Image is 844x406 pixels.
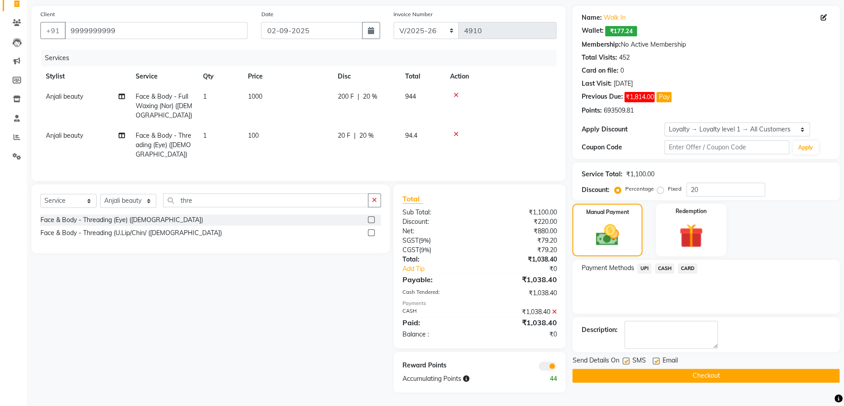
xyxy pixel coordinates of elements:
[354,131,356,140] span: |
[656,92,672,102] button: Pay
[163,193,368,207] input: Search or Scan
[480,288,564,298] div: ₹1,038.40
[65,22,247,39] input: Search by Name/Mobile/Email/Code
[581,106,601,115] div: Points:
[480,227,564,236] div: ₹880.00
[396,236,480,245] div: ( )
[243,66,332,87] th: Price
[405,92,416,100] span: 944
[632,356,645,367] span: SMS
[581,66,618,75] div: Card on file:
[46,92,83,100] span: Anjali beauty
[480,245,564,255] div: ₹79.20
[338,92,354,101] span: 200 F
[676,207,707,215] label: Redemption
[581,170,622,179] div: Service Total:
[396,330,480,339] div: Balance :
[136,92,192,119] span: Face & Body - Full Waxing (Nor) ([DEMOGRAPHIC_DATA])
[40,228,222,238] div: Face & Body - Threading (U.Lip/Chin/ ([DEMOGRAPHIC_DATA])
[572,369,840,383] button: Checkout
[248,131,259,140] span: 100
[664,140,789,154] input: Enter Offer / Coupon Code
[332,66,400,87] th: Disc
[400,66,445,87] th: Total
[41,50,563,66] div: Services
[655,263,674,274] span: CASH
[624,92,654,102] span: ₹1,814.00
[363,92,377,101] span: 20 %
[581,263,634,273] span: Payment Methods
[494,264,564,274] div: ₹0
[445,66,557,87] th: Action
[40,22,66,39] button: +91
[359,131,374,140] span: 20 %
[396,361,480,371] div: Reward Points
[396,255,480,264] div: Total:
[396,288,480,298] div: Cash Tendered:
[402,194,423,204] span: Total
[396,227,480,236] div: Net:
[40,215,203,225] div: Face & Body - Threading (Eye) ([DEMOGRAPHIC_DATA])
[581,92,623,102] div: Previous Due:
[662,356,677,367] span: Email
[480,274,564,285] div: ₹1,038.40
[402,246,419,254] span: CGST
[396,374,521,384] div: Accumulating Points
[572,356,619,367] span: Send Details On
[678,263,697,274] span: CARD
[261,10,273,18] label: Date
[672,221,711,251] img: _gift.svg
[338,131,350,140] span: 20 F
[603,106,633,115] div: 693509.81
[421,246,429,253] span: 9%
[480,317,564,328] div: ₹1,038.40
[613,79,632,88] div: [DATE]
[40,66,130,87] th: Stylist
[480,217,564,227] div: ₹220.00
[396,245,480,255] div: ( )
[203,92,207,100] span: 1
[396,208,480,217] div: Sub Total:
[480,208,564,217] div: ₹1,100.00
[198,66,243,87] th: Qty
[603,13,625,22] a: Walk In
[46,131,83,140] span: Anjali beauty
[480,307,564,317] div: ₹1,038.40
[396,264,494,274] a: Add Tip
[393,10,433,18] label: Invoice Number
[396,217,480,227] div: Discount:
[793,141,818,154] button: Apply
[667,185,681,193] label: Fixed
[581,79,611,88] div: Last Visit:
[581,185,609,195] div: Discount:
[581,26,603,36] div: Wallet:
[581,125,664,134] div: Apply Discount
[358,92,359,101] span: |
[581,143,664,152] div: Coupon Code
[480,330,564,339] div: ₹0
[605,26,637,36] span: ₹177.24
[420,237,429,244] span: 9%
[581,53,617,62] div: Total Visits:
[480,236,564,245] div: ₹79.20
[136,131,191,158] span: Face & Body - Threading (Eye) ([DEMOGRAPHIC_DATA])
[130,66,198,87] th: Service
[396,307,480,317] div: CASH
[619,53,629,62] div: 452
[248,92,262,100] span: 1000
[588,222,626,249] img: _cash.svg
[625,185,654,193] label: Percentage
[581,325,617,335] div: Description:
[626,170,654,179] div: ₹1,100.00
[620,66,623,75] div: 0
[581,13,601,22] div: Name:
[402,236,419,244] span: SGST
[480,255,564,264] div: ₹1,038.40
[396,317,480,328] div: Paid:
[581,40,831,49] div: No Active Membership
[637,263,651,274] span: UPI
[203,131,207,140] span: 1
[396,274,480,285] div: Payable:
[581,40,620,49] div: Membership:
[40,10,55,18] label: Client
